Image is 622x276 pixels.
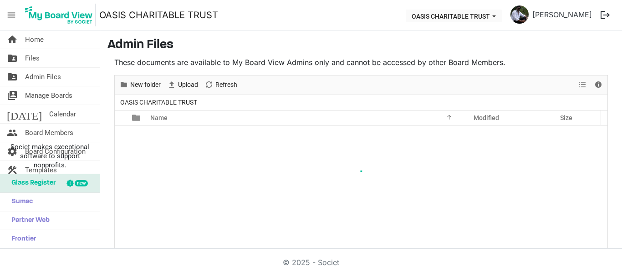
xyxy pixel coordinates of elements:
[3,6,20,24] span: menu
[7,174,56,192] span: Glass Register
[7,49,18,67] span: folder_shared
[596,5,615,25] button: logout
[406,10,502,22] button: OASIS CHARITABLE TRUST dropdownbutton
[7,211,50,230] span: Partner Web
[22,4,96,26] img: My Board View Logo
[99,6,218,24] a: OASIS CHARITABLE TRUST
[114,57,608,68] p: These documents are available to My Board View Admins only and cannot be accessed by other Board ...
[75,180,88,186] div: new
[7,193,33,211] span: Sumac
[107,38,615,53] h3: Admin Files
[25,30,44,49] span: Home
[529,5,596,24] a: [PERSON_NAME]
[25,49,40,67] span: Files
[7,124,18,142] span: people
[22,4,99,26] a: My Board View Logo
[7,30,18,49] span: home
[510,5,529,24] img: hSUB5Hwbk44obJUHC4p8SpJiBkby1CPMa6WHdO4unjbwNk2QqmooFCj6Eu6u6-Q6MUaBHHRodFmU3PnQOABFnA_thumb.png
[25,124,73,142] span: Board Members
[49,105,76,123] span: Calendar
[283,258,339,267] a: © 2025 - Societ
[25,68,61,86] span: Admin Files
[7,68,18,86] span: folder_shared
[25,86,72,105] span: Manage Boards
[7,105,42,123] span: [DATE]
[7,230,36,248] span: Frontier
[7,86,18,105] span: switch_account
[4,142,96,170] span: Societ makes exceptional software to support nonprofits.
